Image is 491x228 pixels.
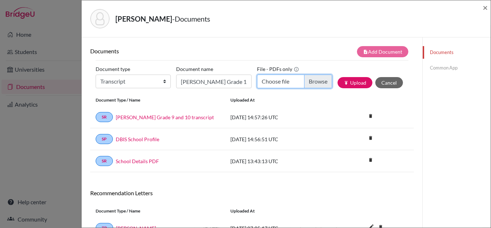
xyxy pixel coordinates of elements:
span: × [483,2,488,13]
div: Document Type / Name [90,97,225,103]
button: note_addAdd Document [357,46,408,57]
label: File - PDFs only [257,63,299,75]
div: Document Type / Name [90,208,225,214]
div: Uploaded at [225,97,333,103]
i: publish [344,80,349,85]
i: delete [365,155,376,165]
h6: Recommendation Letters [90,189,414,196]
a: delete [365,134,376,143]
strong: [PERSON_NAME] [115,14,172,23]
label: Document name [176,63,213,75]
a: delete [365,112,376,121]
a: School Details PDF [116,157,159,165]
i: delete [365,111,376,121]
div: [DATE] 14:57:26 UTC [225,113,333,121]
i: note_add [363,49,368,54]
button: publishUpload [338,77,372,88]
a: [PERSON_NAME] Grade 9 and 10 transcript [116,113,214,121]
button: Cancel [375,77,403,88]
button: Close [483,3,488,12]
a: Common App [423,62,491,74]
i: delete [365,133,376,143]
a: DBIS School Profile [116,135,159,143]
a: SR [96,112,113,122]
div: [DATE] 13:43:13 UTC [225,157,333,165]
span: - Documents [172,14,210,23]
a: SP [96,134,113,144]
label: Document type [96,63,130,75]
div: Uploaded at [225,208,333,214]
a: delete [365,156,376,165]
a: Documents [423,46,491,59]
h6: Documents [90,48,252,54]
div: [DATE] 14:56:51 UTC [225,135,333,143]
a: SR [96,156,113,166]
